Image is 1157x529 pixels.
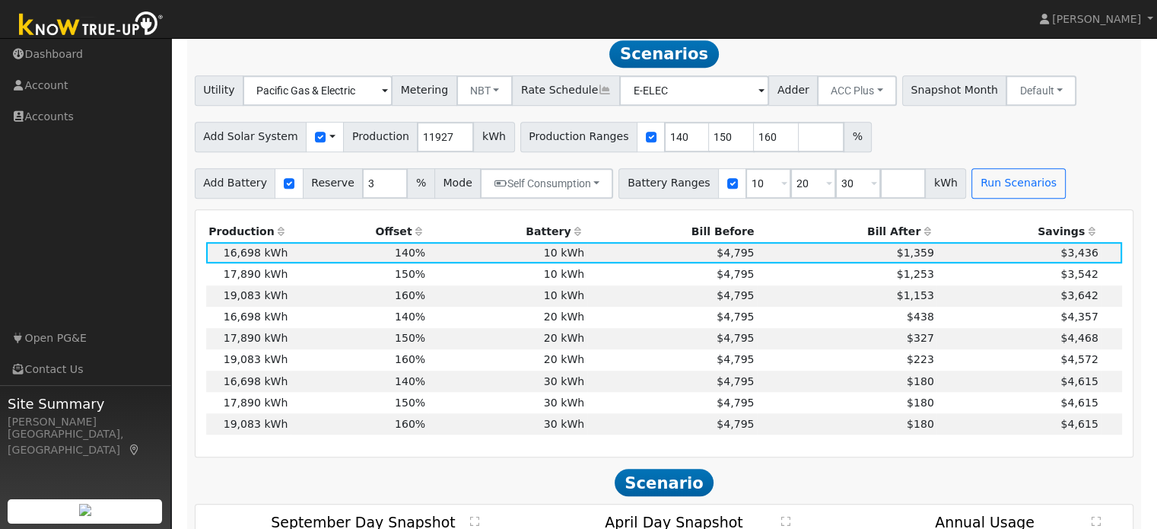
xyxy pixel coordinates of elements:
input: Select a Rate Schedule [619,75,769,106]
text:  [780,516,790,527]
span: $4,572 [1060,353,1098,365]
td: 19,083 kWh [206,413,291,435]
th: Production [206,221,291,242]
td: 30 kWh [428,392,587,413]
span: Reserve [303,168,364,199]
span: $180 [907,397,934,409]
span: Metering [392,75,457,106]
span: $4,795 [717,311,754,323]
td: 30 kWh [428,413,587,435]
td: 10 kWh [428,242,587,263]
span: 140% [395,375,425,387]
text:  [470,516,479,527]
td: 16,698 kWh [206,307,291,328]
span: Scenario [615,469,714,496]
span: Rate Schedule [512,75,620,106]
th: Offset [291,221,428,242]
span: Utility [195,75,244,106]
div: [PERSON_NAME] [8,414,163,430]
div: [GEOGRAPHIC_DATA], [GEOGRAPHIC_DATA] [8,426,163,458]
span: Production [343,122,418,152]
span: $438 [907,311,934,323]
button: Default [1006,75,1076,106]
span: $180 [907,418,934,430]
button: Self Consumption [480,168,613,199]
span: $4,795 [717,289,754,301]
span: 160% [395,353,425,365]
span: $4,795 [717,397,754,409]
span: $4,615 [1060,418,1098,430]
span: Add Battery [195,168,276,199]
span: 160% [395,289,425,301]
span: Production Ranges [520,122,637,152]
span: $1,253 [897,268,934,280]
td: 17,890 kWh [206,263,291,285]
span: $4,795 [717,247,754,259]
td: 19,083 kWh [206,349,291,371]
span: Add Solar System [195,122,307,152]
td: 10 kWh [428,285,587,307]
span: $4,795 [717,375,754,387]
img: Know True-Up [11,8,171,43]
span: Adder [768,75,818,106]
td: 16,698 kWh [206,371,291,392]
td: 17,890 kWh [206,328,291,349]
td: 16,698 kWh [206,242,291,263]
span: $1,359 [897,247,934,259]
text:  [1092,516,1101,527]
span: $4,357 [1060,311,1098,323]
td: 17,890 kWh [206,392,291,413]
span: [PERSON_NAME] [1052,13,1141,25]
td: 10 kWh [428,263,587,285]
span: $4,615 [1060,375,1098,387]
img: retrieve [79,504,91,516]
span: $3,436 [1060,247,1098,259]
span: $4,795 [717,268,754,280]
span: 140% [395,311,425,323]
span: $4,795 [717,353,754,365]
span: 150% [395,332,425,344]
span: Scenarios [609,40,718,68]
span: $4,615 [1060,397,1098,409]
span: $180 [907,375,934,387]
span: kWh [473,122,514,152]
span: $4,795 [717,332,754,344]
th: Battery [428,221,587,242]
td: 20 kWh [428,328,587,349]
th: Bill After [757,221,936,242]
button: NBT [456,75,513,106]
span: 140% [395,247,425,259]
span: $3,542 [1060,268,1098,280]
span: Battery Ranges [618,168,719,199]
span: $3,642 [1060,289,1098,301]
span: $4,795 [717,418,754,430]
td: 30 kWh [428,371,587,392]
span: % [844,122,871,152]
span: % [407,168,434,199]
td: 19,083 kWh [206,285,291,307]
th: Bill Before [587,221,757,242]
span: Mode [434,168,481,199]
span: $223 [907,353,934,365]
input: Select a Utility [243,75,393,106]
span: Site Summary [8,394,163,414]
td: 20 kWh [428,307,587,328]
span: 150% [395,397,425,409]
a: Map [128,444,141,456]
span: Snapshot Month [902,75,1007,106]
span: $4,468 [1060,332,1098,344]
span: 150% [395,268,425,280]
button: ACC Plus [817,75,897,106]
span: $327 [907,332,934,344]
span: kWh [925,168,966,199]
td: 20 kWh [428,349,587,371]
button: Run Scenarios [971,168,1065,199]
span: Savings [1038,225,1085,237]
span: $1,153 [897,289,934,301]
span: 160% [395,418,425,430]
